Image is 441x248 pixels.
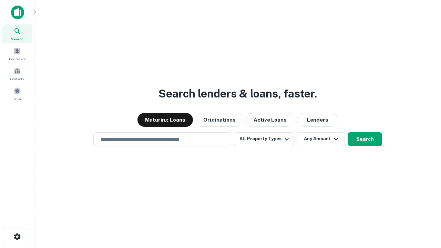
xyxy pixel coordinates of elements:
[11,36,23,42] span: Search
[348,132,382,146] button: Search
[10,76,24,82] span: Contacts
[2,44,32,63] a: Borrowers
[11,6,24,19] img: capitalize-icon.png
[2,84,32,103] a: Saved
[246,113,294,127] button: Active Loans
[196,113,243,127] button: Originations
[2,24,32,43] a: Search
[158,85,317,102] h3: Search lenders & loans, faster.
[2,64,32,83] a: Contacts
[9,56,25,62] span: Borrowers
[12,96,22,102] span: Saved
[297,132,345,146] button: Any Amount
[234,132,294,146] button: All Property Types
[297,113,338,127] button: Lenders
[407,193,441,226] iframe: Chat Widget
[137,113,193,127] button: Maturing Loans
